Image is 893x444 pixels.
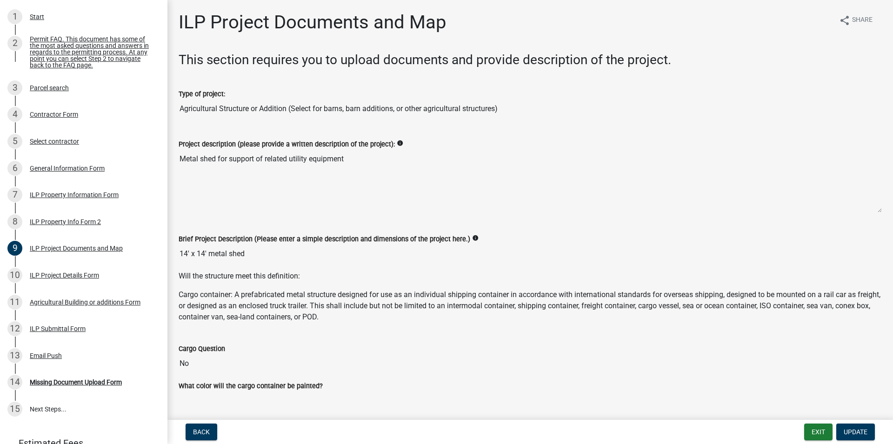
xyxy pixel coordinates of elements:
[30,325,86,332] div: ILP Submittal Form
[30,165,105,172] div: General Information Form
[30,219,101,225] div: ILP Property Info Form 2
[30,245,123,252] div: ILP Project Documents and Map
[832,11,880,29] button: shareShare
[30,13,44,20] div: Start
[30,111,78,118] div: Contractor Form
[397,140,403,146] i: info
[7,161,22,176] div: 6
[30,352,62,359] div: Email Push
[839,15,850,26] i: share
[186,424,217,440] button: Back
[30,379,122,385] div: Missing Document Upload Form
[179,150,882,213] textarea: Metal shed for support of related utility equipment
[179,346,225,352] label: Cargo Question
[844,428,867,436] span: Update
[7,402,22,417] div: 15
[7,268,22,283] div: 10
[7,295,22,310] div: 11
[7,348,22,363] div: 13
[7,9,22,24] div: 1
[836,424,875,440] button: Update
[7,80,22,95] div: 3
[179,11,446,33] h1: ILP Project Documents and Map
[30,272,99,278] div: ILP Project Details Form
[179,383,323,390] label: What color will the cargo container be painted?
[193,428,210,436] span: Back
[179,141,395,148] label: Project description (please provide a written description of the project):
[30,299,140,305] div: Agricultural Building or additions Form
[7,36,22,51] div: 2
[179,236,470,243] label: Brief Project Description (Please enter a simple description and dimensions of the project here.)
[179,52,882,68] h3: This section requires you to upload documents and provide description of the project.
[7,321,22,336] div: 12
[30,138,79,145] div: Select contractor
[472,235,479,241] i: info
[30,36,153,68] div: Permit FAQ. This document has some of the most asked questions and answers in regards to the perm...
[7,241,22,256] div: 9
[179,91,225,98] label: Type of project:
[7,214,22,229] div: 8
[804,424,833,440] button: Exit
[179,289,882,323] p: Cargo container: A prefabricated metal structure designed for use as an individual shipping conta...
[7,375,22,390] div: 14
[852,15,873,26] span: Share
[30,85,69,91] div: Parcel search
[179,271,882,282] p: Will the structure meet this definition:
[7,187,22,202] div: 7
[7,134,22,149] div: 5
[7,107,22,122] div: 4
[30,192,119,198] div: ILP Property Information Form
